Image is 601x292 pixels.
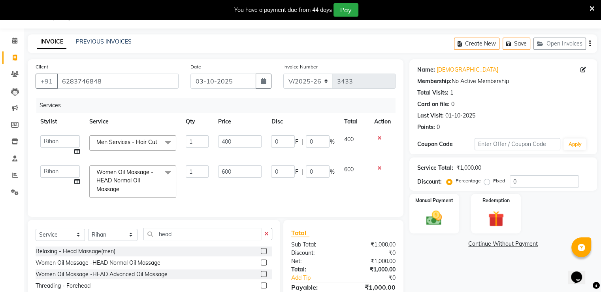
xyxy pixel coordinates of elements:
div: Payable: [285,283,343,292]
a: Add Tip [285,274,353,282]
div: ₹0 [353,274,401,282]
div: Threading - Forehead [36,282,90,290]
span: | [301,168,303,176]
div: ₹1,000.00 [343,283,401,292]
span: Total [291,229,309,237]
input: Search by Name/Mobile/Email/Code [57,74,179,89]
div: Sub Total: [285,241,343,249]
div: Service Total: [417,164,453,172]
div: ₹0 [343,249,401,257]
span: | [301,138,303,146]
label: Date [190,63,201,70]
label: Manual Payment [415,197,453,204]
img: _gift.svg [483,209,509,229]
div: Services [36,98,401,113]
div: Total: [285,265,343,274]
input: Search or Scan [143,228,261,240]
button: Create New [454,38,499,50]
div: ₹1,000.00 [343,241,401,249]
div: Coupon Code [417,140,475,148]
a: x [119,186,123,193]
label: Redemption [482,197,510,204]
button: Open Invoices [533,38,586,50]
a: INVOICE [37,35,66,49]
span: 400 [344,136,353,143]
div: Total Visits: [417,89,448,97]
span: Men Services - Hair Cut [96,138,157,146]
th: Stylist [36,113,85,131]
div: You have a payment due from 44 days [234,6,332,14]
div: 1 [450,89,453,97]
th: Price [213,113,266,131]
label: Client [36,63,48,70]
span: F [295,168,298,176]
div: Points: [417,123,435,131]
span: Women Oil Massage -HEAD Normal Oil Massage [96,169,153,193]
label: Fixed [493,177,505,184]
span: % [330,168,334,176]
th: Total [339,113,369,131]
a: [DEMOGRAPHIC_DATA] [437,66,498,74]
div: 0 [437,123,440,131]
div: Name: [417,66,435,74]
button: +91 [36,74,58,89]
div: ₹1,000.00 [456,164,481,172]
div: ₹1,000.00 [343,257,401,265]
iframe: chat widget [568,260,593,284]
img: _cash.svg [421,209,447,227]
span: % [330,138,334,146]
div: Card on file: [417,100,450,108]
div: Membership: [417,77,452,85]
span: 600 [344,166,353,173]
th: Action [369,113,396,131]
div: Women Oil Massage -HEAD Advanced Oil Massage [36,270,168,279]
div: No Active Membership [417,77,589,85]
th: Disc [266,113,339,131]
div: 01-10-2025 [445,112,475,120]
div: Discount: [417,178,442,186]
div: Discount: [285,249,343,257]
label: Invoice Number [283,63,318,70]
button: Apply [563,138,586,150]
th: Qty [181,113,213,131]
th: Service [85,113,181,131]
input: Enter Offer / Coupon Code [475,138,561,150]
a: Continue Without Payment [411,240,595,248]
div: ₹1,000.00 [343,265,401,274]
button: Pay [333,3,358,17]
div: Last Visit: [417,112,444,120]
div: Relaxing - Head Massage(men) [36,247,115,256]
label: Percentage [456,177,481,184]
div: Net: [285,257,343,265]
div: Women Oil Massage -HEAD Normal Oil Massage [36,259,160,267]
div: 0 [451,100,454,108]
a: PREVIOUS INVOICES [76,38,132,45]
button: Save [503,38,530,50]
span: F [295,138,298,146]
a: x [157,138,161,146]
